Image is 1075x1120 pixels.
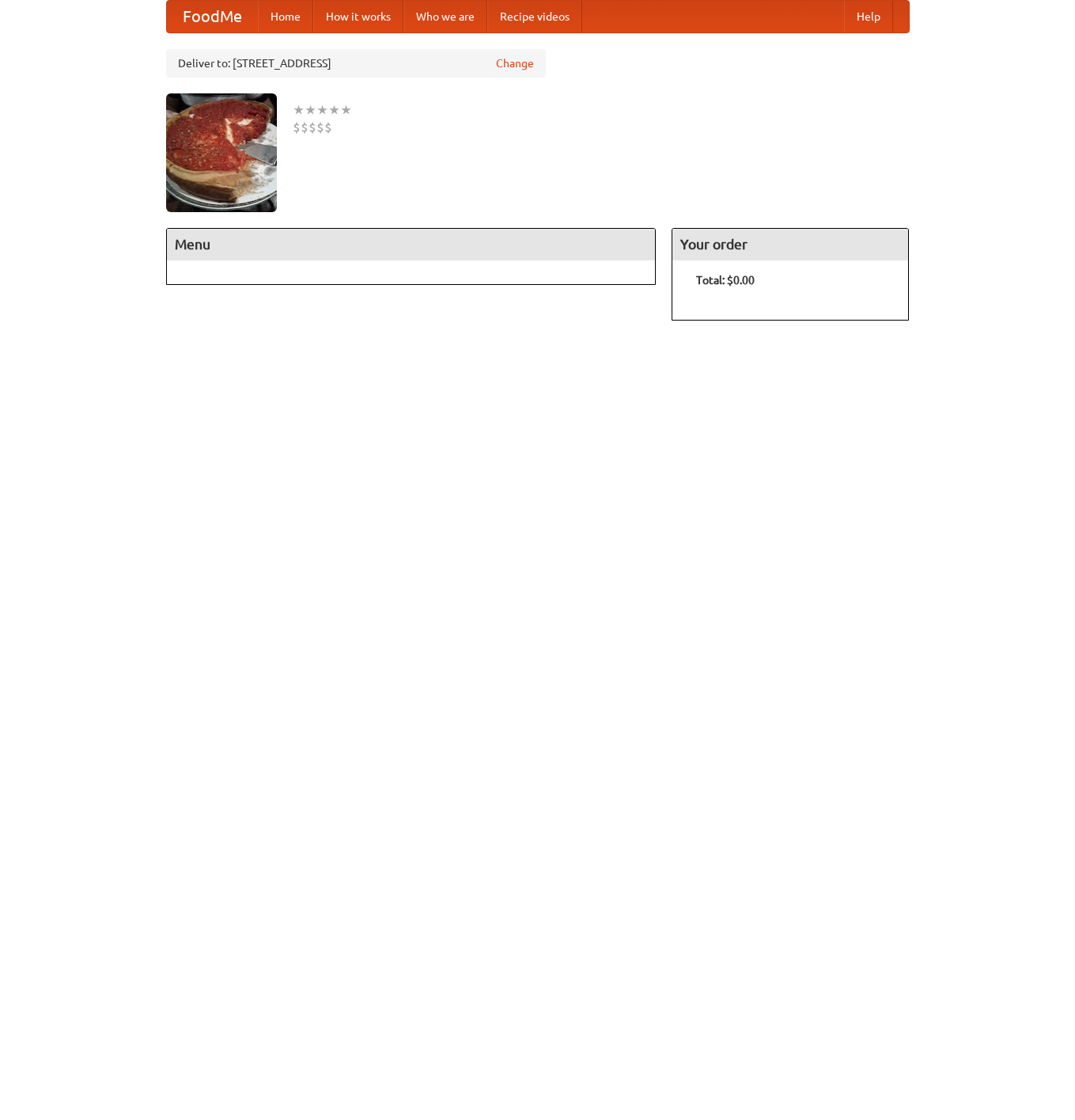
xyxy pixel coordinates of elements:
a: Home [258,1,313,32]
li: ★ [316,101,328,119]
li: $ [308,119,316,136]
li: ★ [328,101,340,119]
h4: Menu [167,229,656,260]
li: $ [316,119,324,136]
li: ★ [305,101,316,119]
a: Help [844,1,893,32]
li: $ [324,119,332,136]
a: How it works [313,1,403,32]
li: ★ [340,101,352,119]
h4: Your order [672,229,908,260]
a: Change [496,55,534,71]
li: ★ [293,101,305,119]
a: Recipe videos [487,1,582,32]
li: $ [293,119,301,136]
div: Deliver to: [STREET_ADDRESS] [166,49,546,78]
li: $ [301,119,308,136]
b: Total: $0.00 [696,274,755,287]
a: FoodMe [167,1,258,32]
a: Who we are [403,1,487,32]
img: angular.jpg [166,93,277,212]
